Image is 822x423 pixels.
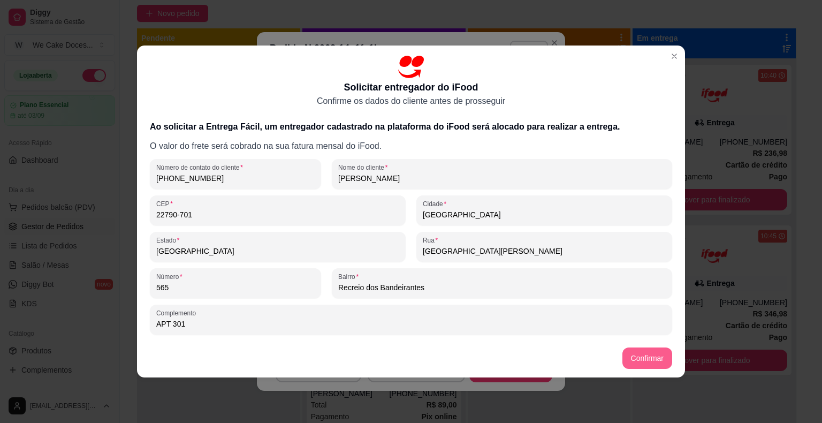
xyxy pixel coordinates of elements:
[156,236,183,245] label: Estado
[338,163,391,172] label: Nome do cliente
[150,120,672,133] h3: Ao solicitar a Entrega Fácil, um entregador cadastrado na plataforma do iFood será alocado para r...
[423,246,666,256] input: Rua
[156,308,200,318] label: Complemento
[156,272,186,281] label: Número
[156,173,315,184] input: Número de contato do cliente
[338,272,362,281] label: Bairro
[150,140,672,153] p: O valor do frete será cobrado na sua fatura mensal do iFood.
[423,236,442,245] label: Rua
[156,246,399,256] input: Estado
[317,95,505,108] p: Confirme os dados do cliente antes de prosseguir
[423,209,666,220] input: Cidade
[156,199,177,208] label: CEP
[156,319,666,329] input: Complemento
[156,282,315,293] input: Número
[338,282,666,293] input: Bairro
[156,163,247,172] label: Número de contato do cliente
[156,209,399,220] input: CEP
[666,48,683,65] button: Close
[423,199,450,208] label: Cidade
[338,173,666,184] input: Nome do cliente
[344,80,478,95] p: Solicitar entregador do iFood
[622,348,672,369] button: Confirmar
